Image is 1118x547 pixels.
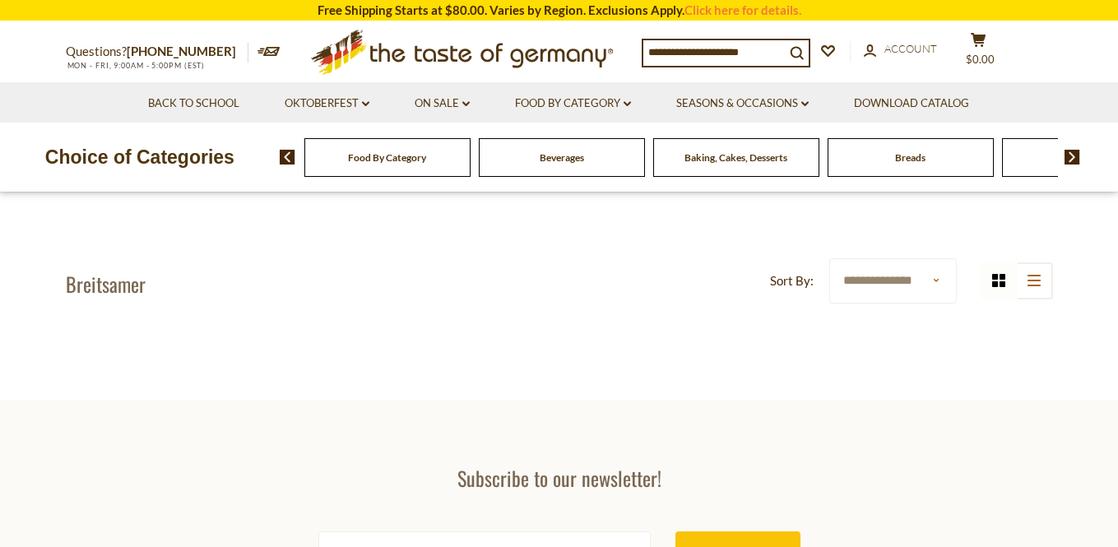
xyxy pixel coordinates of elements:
[415,95,470,113] a: On Sale
[318,466,800,490] h3: Subscribe to our newsletter!
[676,95,809,113] a: Seasons & Occasions
[966,53,995,66] span: $0.00
[348,151,426,164] a: Food By Category
[895,151,925,164] a: Breads
[854,95,969,113] a: Download Catalog
[684,2,801,17] a: Click here for details.
[515,95,631,113] a: Food By Category
[127,44,236,58] a: [PHONE_NUMBER]
[148,95,239,113] a: Back to School
[954,32,1004,73] button: $0.00
[540,151,584,164] a: Beverages
[66,271,146,296] h1: Breitsamer
[864,40,937,58] a: Account
[66,41,248,63] p: Questions?
[770,271,814,291] label: Sort By:
[66,61,206,70] span: MON - FRI, 9:00AM - 5:00PM (EST)
[1065,150,1080,165] img: next arrow
[285,95,369,113] a: Oktoberfest
[684,151,787,164] a: Baking, Cakes, Desserts
[884,42,937,55] span: Account
[280,150,295,165] img: previous arrow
